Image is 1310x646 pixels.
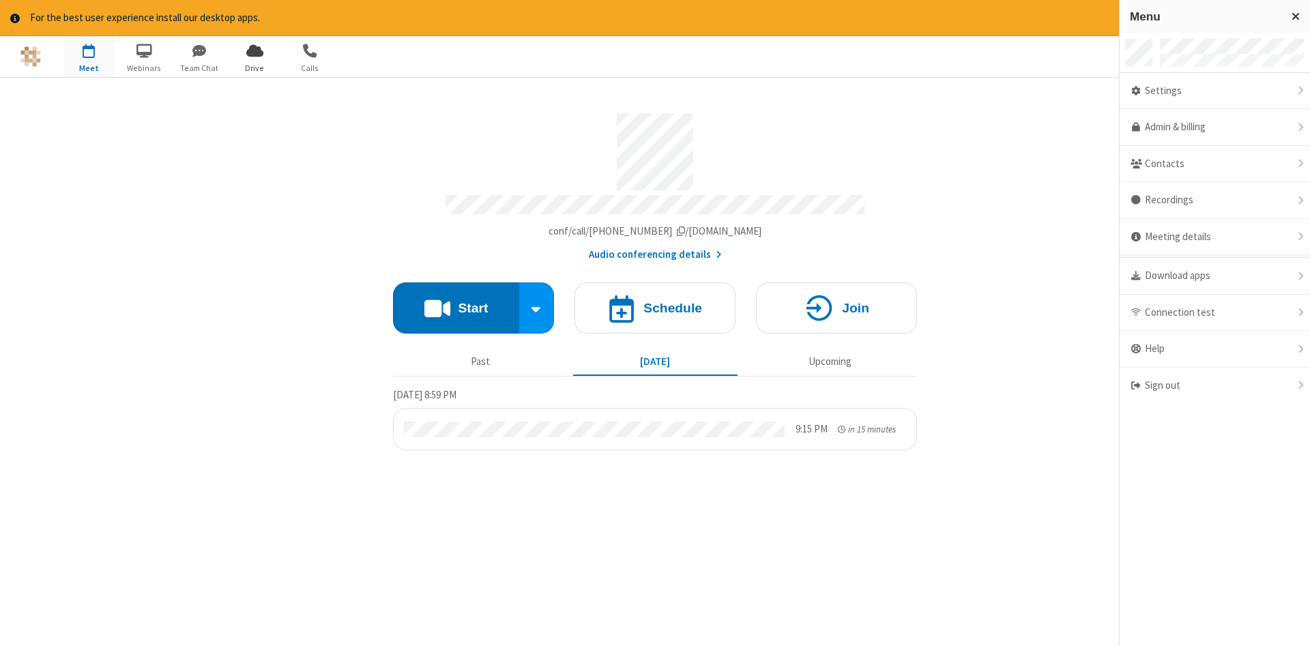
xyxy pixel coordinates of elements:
[1120,219,1310,256] div: Meeting details
[756,282,917,334] button: Join
[1120,258,1310,295] div: Download apps
[1118,36,1310,77] div: Open menu
[285,62,336,74] span: Calls
[796,422,828,437] div: 9:15 PM
[398,349,563,375] button: Past
[174,62,225,74] span: Team Chat
[393,387,917,450] section: Today's Meetings
[842,302,869,314] h4: Join
[1120,368,1310,404] div: Sign out
[30,10,1197,26] div: For the best user experience install our desktop apps.
[549,224,762,239] button: Copy my meeting room linkCopy my meeting room link
[20,46,41,67] img: QA Selenium DO NOT DELETE OR CHANGE
[1120,146,1310,183] div: Contacts
[458,302,488,314] h4: Start
[5,36,56,77] button: Logo
[393,282,519,334] button: Start
[748,349,912,375] button: Upcoming
[1120,109,1310,146] a: Admin & billing
[848,424,896,435] span: in 15 minutes
[643,302,702,314] h4: Schedule
[393,388,456,401] span: [DATE] 8:59 PM
[63,62,115,74] span: Meet
[574,282,736,334] button: Schedule
[573,349,738,375] button: [DATE]
[1120,182,1310,219] div: Recordings
[519,282,555,334] div: Start conference options
[1120,331,1310,368] div: Help
[1120,295,1310,332] div: Connection test
[549,224,762,237] span: Copy my meeting room link
[1120,73,1310,110] div: Settings
[393,103,917,262] section: Account details
[1130,10,1279,23] h3: Menu
[229,62,280,74] span: Drive
[119,62,170,74] span: Webinars
[589,247,722,263] button: Audio conferencing details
